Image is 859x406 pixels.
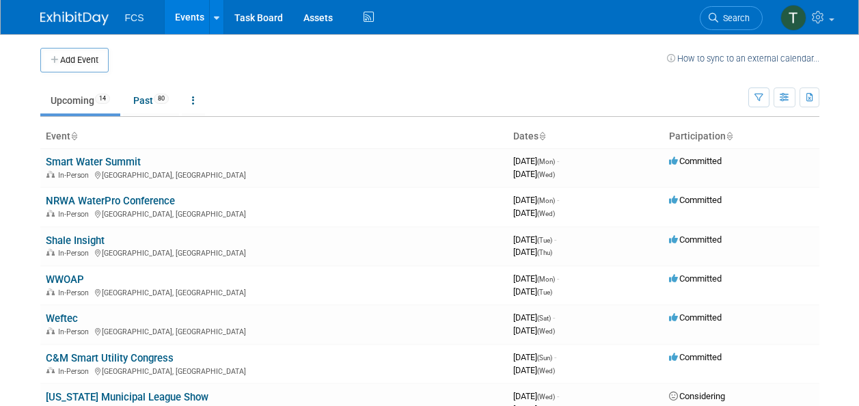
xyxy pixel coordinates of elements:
a: Smart Water Summit [46,156,141,168]
span: (Mon) [537,197,555,204]
span: In-Person [58,288,93,297]
span: [DATE] [513,352,556,362]
span: (Wed) [537,210,555,217]
span: In-Person [58,249,93,258]
span: (Wed) [537,327,555,335]
img: In-Person Event [46,171,55,178]
span: (Wed) [537,171,555,178]
img: In-Person Event [46,210,55,217]
span: Committed [669,312,722,323]
a: Past80 [123,87,179,113]
span: In-Person [58,367,93,376]
th: Event [40,125,508,148]
a: Upcoming14 [40,87,120,113]
a: C&M Smart Utility Congress [46,352,174,364]
a: Weftec [46,312,78,325]
span: Considering [669,391,725,401]
img: Tommy Raye [780,5,806,31]
img: In-Person Event [46,327,55,334]
span: (Sun) [537,354,552,362]
span: (Mon) [537,158,555,165]
span: (Wed) [537,367,555,375]
a: Sort by Event Name [70,131,77,141]
a: Search [700,6,763,30]
span: [DATE] [513,195,559,205]
span: Search [718,13,750,23]
span: Committed [669,195,722,205]
a: Sort by Participation Type [726,131,733,141]
div: [GEOGRAPHIC_DATA], [GEOGRAPHIC_DATA] [46,286,502,297]
img: In-Person Event [46,367,55,374]
a: [US_STATE] Municipal League Show [46,391,208,403]
div: [GEOGRAPHIC_DATA], [GEOGRAPHIC_DATA] [46,365,502,376]
span: In-Person [58,327,93,336]
img: In-Person Event [46,249,55,256]
span: Committed [669,234,722,245]
span: (Thu) [537,249,552,256]
span: [DATE] [513,286,552,297]
span: [DATE] [513,325,555,336]
span: - [557,195,559,205]
span: (Tue) [537,288,552,296]
span: Committed [669,352,722,362]
span: - [557,273,559,284]
span: [DATE] [513,391,559,401]
span: - [554,234,556,245]
th: Dates [508,125,664,148]
span: [DATE] [513,365,555,375]
a: Sort by Start Date [538,131,545,141]
img: ExhibitDay [40,12,109,25]
span: FCS [125,12,144,23]
img: In-Person Event [46,288,55,295]
span: 14 [95,94,110,104]
button: Add Event [40,48,109,72]
span: Committed [669,156,722,166]
a: NRWA WaterPro Conference [46,195,175,207]
span: [DATE] [513,234,556,245]
span: [DATE] [513,169,555,179]
span: [DATE] [513,273,559,284]
span: 80 [154,94,169,104]
div: [GEOGRAPHIC_DATA], [GEOGRAPHIC_DATA] [46,208,502,219]
div: [GEOGRAPHIC_DATA], [GEOGRAPHIC_DATA] [46,247,502,258]
span: - [553,312,555,323]
a: WWOAP [46,273,84,286]
span: Committed [669,273,722,284]
span: In-Person [58,210,93,219]
span: In-Person [58,171,93,180]
span: - [557,156,559,166]
span: - [557,391,559,401]
span: (Tue) [537,236,552,244]
div: [GEOGRAPHIC_DATA], [GEOGRAPHIC_DATA] [46,169,502,180]
a: Shale Insight [46,234,105,247]
span: [DATE] [513,247,552,257]
a: How to sync to an external calendar... [667,53,819,64]
span: [DATE] [513,156,559,166]
span: (Mon) [537,275,555,283]
span: (Sat) [537,314,551,322]
span: [DATE] [513,208,555,218]
div: [GEOGRAPHIC_DATA], [GEOGRAPHIC_DATA] [46,325,502,336]
span: - [554,352,556,362]
span: [DATE] [513,312,555,323]
span: (Wed) [537,393,555,401]
th: Participation [664,125,819,148]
